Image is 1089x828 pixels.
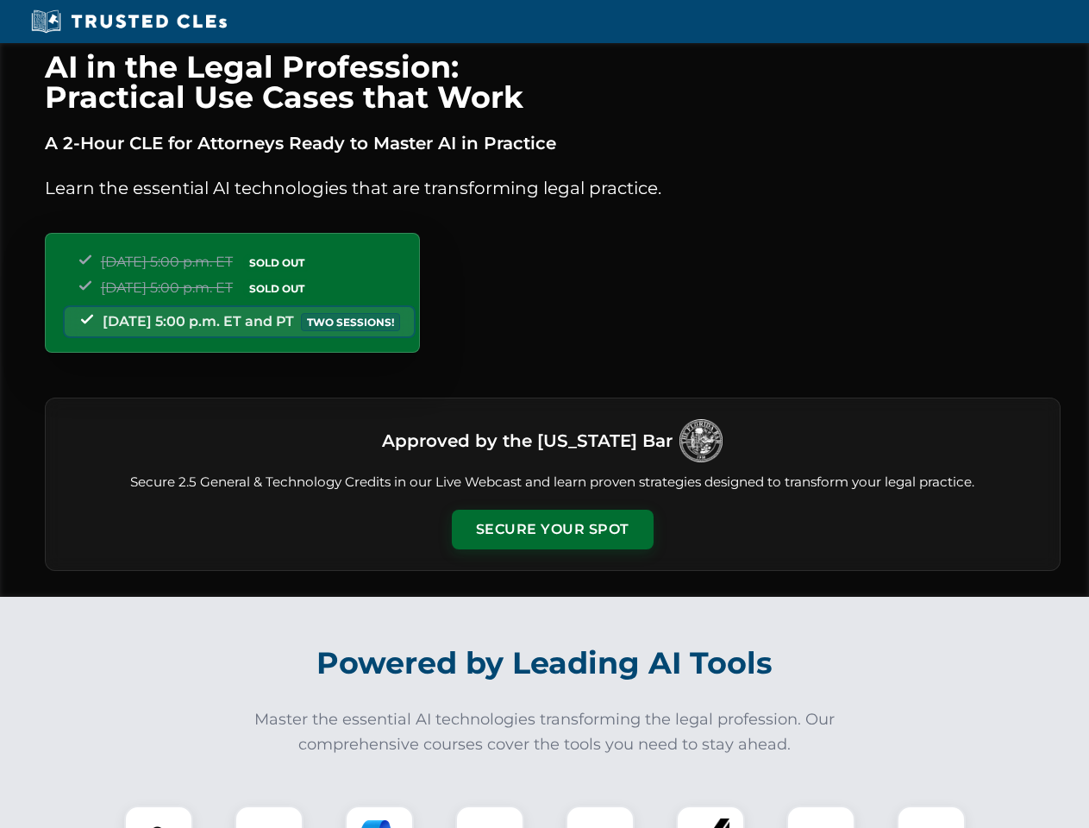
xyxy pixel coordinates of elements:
img: Trusted CLEs [26,9,232,34]
p: Master the essential AI technologies transforming the legal profession. Our comprehensive courses... [243,707,847,757]
p: Secure 2.5 General & Technology Credits in our Live Webcast and learn proven strategies designed ... [66,473,1039,492]
p: A 2-Hour CLE for Attorneys Ready to Master AI in Practice [45,129,1061,157]
h1: AI in the Legal Profession: Practical Use Cases that Work [45,52,1061,112]
span: SOLD OUT [243,254,310,272]
span: [DATE] 5:00 p.m. ET [101,254,233,270]
span: [DATE] 5:00 p.m. ET [101,279,233,296]
h3: Approved by the [US_STATE] Bar [382,425,673,456]
button: Secure Your Spot [452,510,654,549]
h2: Powered by Leading AI Tools [67,633,1023,693]
img: Logo [679,419,723,462]
p: Learn the essential AI technologies that are transforming legal practice. [45,174,1061,202]
span: SOLD OUT [243,279,310,298]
